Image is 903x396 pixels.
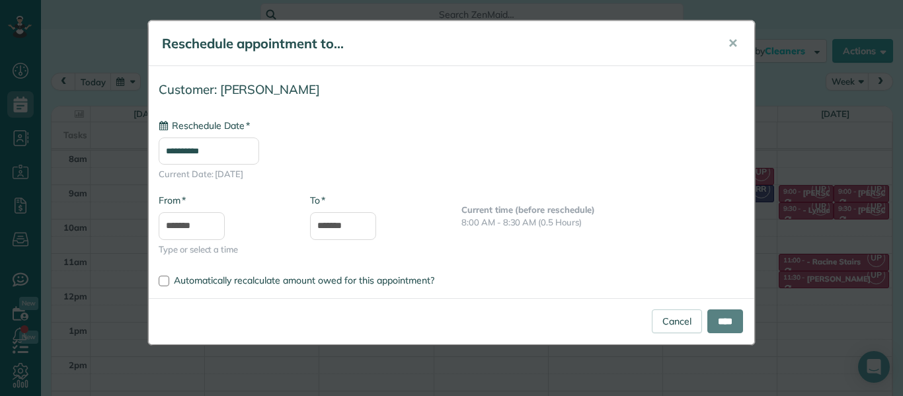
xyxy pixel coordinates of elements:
h4: Customer: [PERSON_NAME] [159,83,744,97]
span: Current Date: [DATE] [159,168,744,180]
span: Type or select a time [159,243,290,256]
a: Cancel [652,309,702,333]
p: 8:00 AM - 8:30 AM (0.5 Hours) [461,216,744,229]
span: ✕ [728,36,738,51]
b: Current time (before reschedule) [461,204,595,215]
h5: Reschedule appointment to... [162,34,709,53]
label: To [310,194,325,207]
span: Automatically recalculate amount owed for this appointment? [174,274,434,286]
label: From [159,194,186,207]
label: Reschedule Date [159,119,250,132]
